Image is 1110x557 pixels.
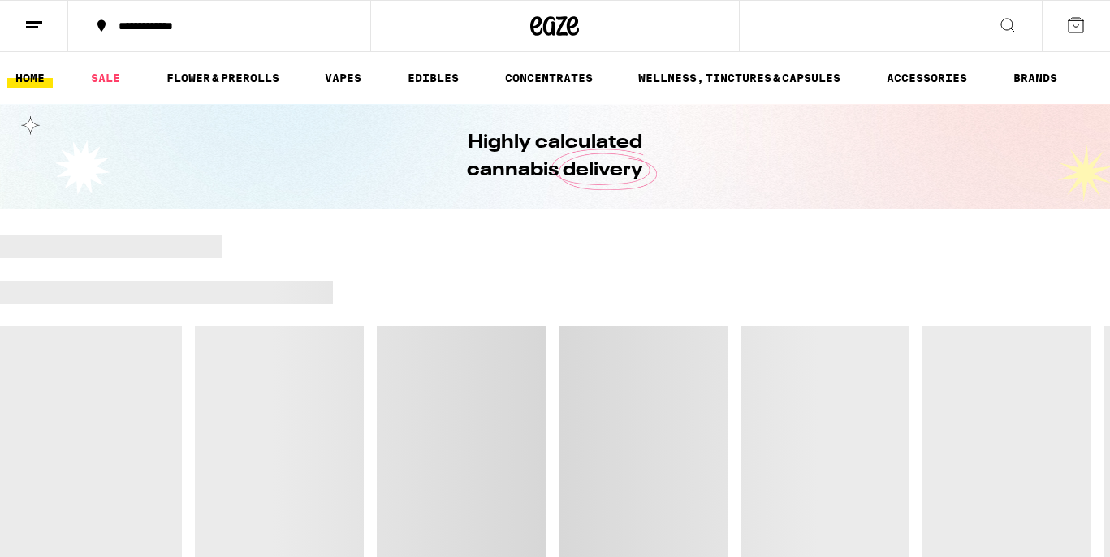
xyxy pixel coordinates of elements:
a: WELLNESS, TINCTURES & CAPSULES [630,68,849,88]
a: FLOWER & PREROLLS [158,68,287,88]
a: CONCENTRATES [497,68,601,88]
a: SALE [83,68,128,88]
a: HOME [7,68,53,88]
a: VAPES [317,68,369,88]
a: EDIBLES [400,68,467,88]
button: BRANDS [1005,68,1065,88]
h1: Highly calculated cannabis delivery [421,129,689,184]
a: ACCESSORIES [879,68,975,88]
